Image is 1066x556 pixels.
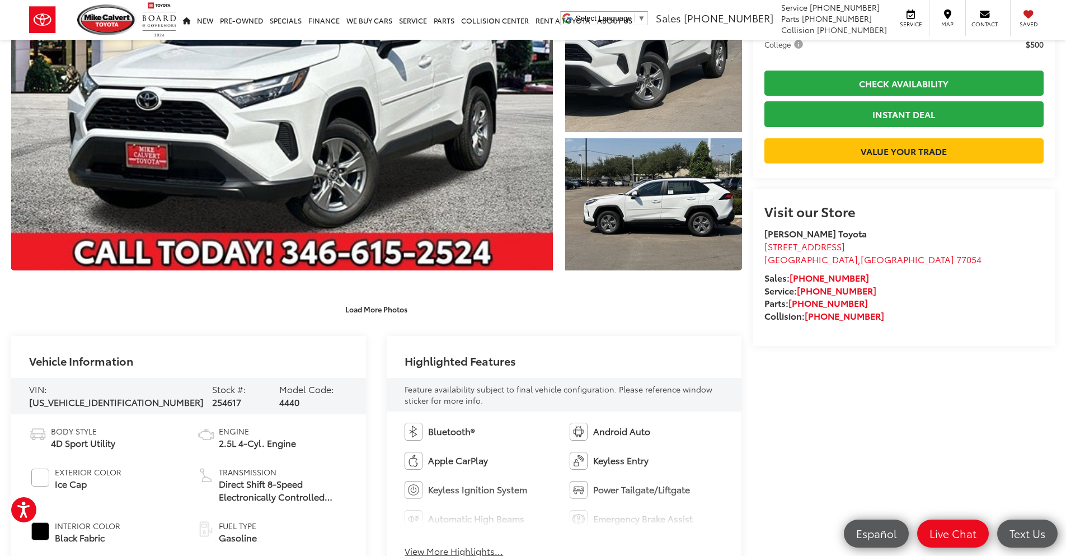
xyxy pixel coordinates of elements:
img: Bluetooth® [405,423,422,441]
a: [PHONE_NUMBER] [790,271,869,284]
a: [PHONE_NUMBER] [788,296,868,309]
span: Transmission [219,466,348,478]
a: Español [844,520,909,548]
span: #000000 [31,522,49,540]
a: [PHONE_NUMBER] [805,309,884,322]
span: Ice Cap [55,478,121,490]
h2: Visit our Store [764,204,1044,218]
strong: Collision: [764,309,884,322]
span: ▼ [638,14,645,22]
span: $500 [1026,39,1044,50]
strong: Service: [764,284,876,297]
span: [STREET_ADDRESS] [764,240,845,253]
span: 4440 [279,395,299,408]
a: [STREET_ADDRESS] [GEOGRAPHIC_DATA],[GEOGRAPHIC_DATA] 77054 [764,240,982,265]
span: Android Auto [593,425,650,438]
span: Engine [219,426,296,437]
h2: Vehicle Information [29,354,133,367]
span: Interior Color [55,520,120,531]
span: Body Style [51,426,115,437]
span: 4D Sport Utility [51,437,115,450]
strong: [PERSON_NAME] Toyota [764,227,867,240]
span: Service [781,2,807,13]
span: #FFFFFF [31,469,49,487]
span: Service [898,20,923,28]
img: Keyless Ignition System [405,481,422,499]
span: Model Code: [279,382,334,395]
a: Live Chat [917,520,989,548]
a: Value Your Trade [764,138,1044,163]
span: Sales [656,11,681,25]
span: [PHONE_NUMBER] [817,24,887,35]
span: 2.5L 4-Cyl. Engine [219,437,296,450]
span: Stock #: [212,382,246,395]
img: Keyless Entry [570,452,588,470]
span: Keyless Entry [593,454,649,467]
a: Expand Photo 3 [565,138,742,271]
span: , [764,253,982,265]
img: 2025 Toyota RAV4 XLE [563,137,743,272]
span: [PHONE_NUMBER] [802,13,872,24]
span: Bluetooth® [428,425,475,438]
span: 77054 [956,253,982,265]
span: [PHONE_NUMBER] [684,11,773,25]
a: Check Availability [764,71,1044,96]
a: [PHONE_NUMBER] [797,284,876,297]
span: [GEOGRAPHIC_DATA] [764,253,858,265]
strong: Parts: [764,296,868,309]
button: Load More Photos [337,299,415,319]
span: Feature availability subject to final vehicle configuration. Please reference window sticker for ... [405,384,712,406]
span: Contact [971,20,998,28]
span: Text Us [1004,526,1051,540]
img: Apple CarPlay [405,452,422,470]
span: College [764,39,805,50]
h2: Highlighted Features [405,354,516,367]
span: [US_VEHICLE_IDENTIFICATION_NUMBER] [29,395,204,408]
span: Exterior Color [55,466,121,478]
span: VIN: [29,382,47,395]
a: Text Us [997,520,1058,548]
span: [GEOGRAPHIC_DATA] [861,253,954,265]
span: Black Fabric [55,531,120,544]
span: Live Chat [924,526,982,540]
span: Apple CarPlay [428,454,488,467]
span: Gasoline [219,531,257,544]
span: Fuel Type [219,520,257,531]
span: 254617 [212,395,241,408]
span: Map [935,20,960,28]
a: Instant Deal [764,101,1044,127]
span: Saved [1016,20,1041,28]
img: Power Tailgate/Liftgate [570,481,588,499]
span: [PHONE_NUMBER] [810,2,880,13]
strong: Sales: [764,271,869,284]
span: Español [851,526,902,540]
span: Parts [781,13,800,24]
span: Collision [781,24,815,35]
img: Android Auto [570,423,588,441]
button: College [764,39,807,50]
img: Mike Calvert Toyota [77,4,137,35]
span: Direct Shift 8-Speed Electronically Controlled automatic Transmission with intelligence (ECT-i) a... [219,478,348,503]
